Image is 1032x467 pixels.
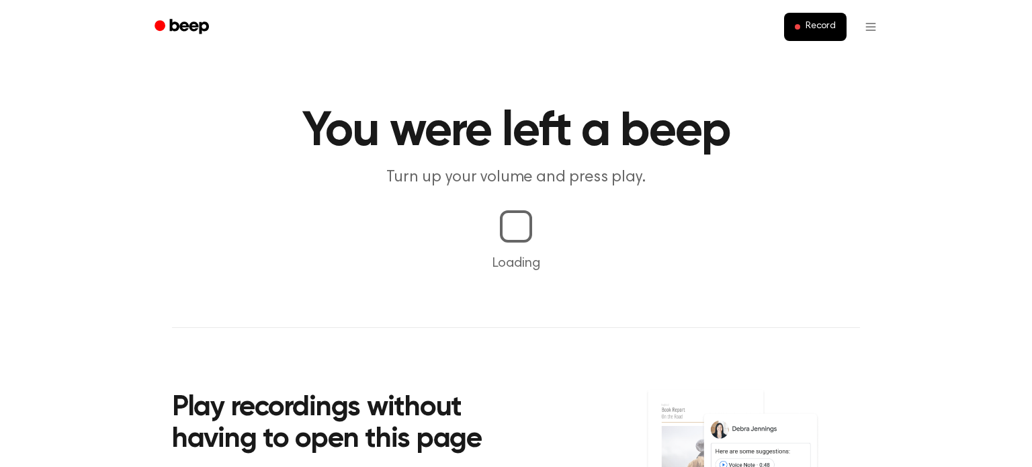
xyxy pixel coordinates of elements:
h2: Play recordings without having to open this page [172,392,534,456]
span: Record [806,21,836,33]
h1: You were left a beep [172,108,860,156]
a: Beep [145,14,221,40]
p: Turn up your volume and press play. [258,167,774,189]
button: Record [784,13,847,41]
button: Open menu [855,11,887,43]
p: Loading [16,253,1016,273]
